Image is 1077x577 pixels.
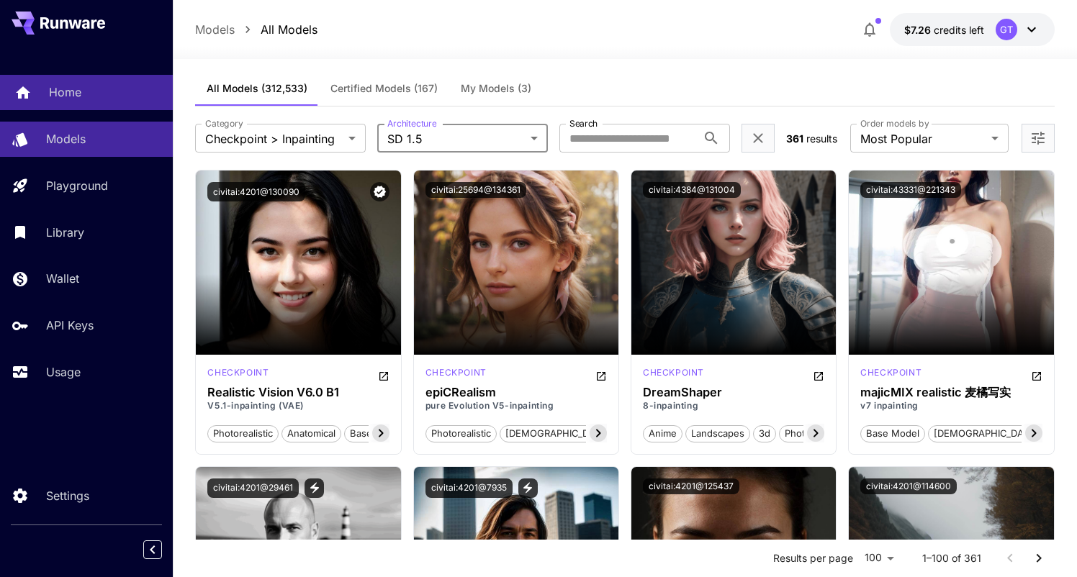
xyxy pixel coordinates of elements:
[643,424,682,442] button: anime
[207,386,389,399] h3: Realistic Vision V6.0 B1
[425,399,607,412] p: pure Evolution V5-inpainting
[425,478,513,498] button: civitai:4201@7935
[207,366,269,383] div: SD 1.5
[426,427,496,441] span: photorealistic
[861,427,924,441] span: base model
[46,270,79,287] p: Wallet
[860,182,961,198] button: civitai:43331@221343
[46,363,81,381] p: Usage
[425,386,607,399] h3: epiCRealism
[143,540,162,559] button: Collapse sidebar
[904,24,934,36] span: $7.26
[786,132,803,145] span: 361
[780,427,850,441] span: photorealistic
[686,427,749,441] span: landscapes
[859,548,899,568] div: 100
[860,399,1042,412] p: v7 inpainting
[860,117,929,130] label: Order models by
[928,424,1044,442] button: [DEMOGRAPHIC_DATA]
[753,424,776,442] button: 3d
[46,317,94,334] p: API Keys
[644,427,682,441] span: anime
[685,424,750,442] button: landscapes
[890,13,1055,46] button: $7.26147GT
[207,182,305,201] button: civitai:4201@130090
[518,478,538,498] button: View trigger words
[425,366,487,383] div: SD 1.5
[996,19,1017,40] div: GT
[643,182,741,198] button: civitai:4384@131004
[934,24,984,36] span: credits left
[207,366,269,379] p: checkpoint
[754,427,775,441] span: 3d
[643,366,704,383] div: SD 1.5
[749,130,767,147] button: Clear filters (2)
[282,427,341,441] span: anatomical
[208,427,278,441] span: photorealistic
[806,132,837,145] span: results
[643,386,824,399] h3: DreamShaper
[860,366,921,379] p: checkpoint
[643,399,824,412] p: 8-inpainting
[860,366,921,383] div: SD 1.5
[46,130,86,147] p: Models
[207,82,307,95] span: All Models (312,533)
[305,478,324,498] button: View trigger words
[860,424,925,442] button: base model
[207,424,279,442] button: photorealistic
[261,21,317,38] a: All Models
[195,21,235,38] a: Models
[1031,366,1042,383] button: Open in CivitAI
[344,424,409,442] button: base model
[330,82,438,95] span: Certified Models (167)
[595,366,607,383] button: Open in CivitAI
[207,478,299,498] button: civitai:4201@29461
[370,182,389,201] button: Verified working
[860,478,957,494] button: civitai:4201@114600
[779,424,850,442] button: photorealistic
[500,424,616,442] button: [DEMOGRAPHIC_DATA]
[922,551,981,565] p: 1–100 of 361
[860,130,986,147] span: Most Popular
[205,117,243,130] label: Category
[425,366,487,379] p: checkpoint
[345,427,408,441] span: base model
[1024,544,1053,573] button: Go to next page
[643,366,704,379] p: checkpoint
[387,130,525,147] span: SD 1.5
[500,427,615,441] span: [DEMOGRAPHIC_DATA]
[387,117,436,130] label: Architecture
[281,424,341,442] button: anatomical
[205,130,343,147] span: Checkpoint > Inpainting
[46,177,108,194] p: Playground
[813,366,824,383] button: Open in CivitAI
[569,117,598,130] label: Search
[1029,130,1047,147] button: Open more filters
[195,21,317,38] nav: breadcrumb
[860,386,1042,399] h3: majicMIX realistic 麦橘写实
[207,399,389,412] p: V5.1-inpainting (VAE)
[425,182,526,198] button: civitai:25694@134361
[461,82,531,95] span: My Models (3)
[46,487,89,504] p: Settings
[49,83,81,101] p: Home
[378,366,389,383] button: Open in CivitAI
[929,427,1043,441] span: [DEMOGRAPHIC_DATA]
[904,22,984,37] div: $7.26147
[773,551,853,565] p: Results per page
[425,424,497,442] button: photorealistic
[154,537,173,563] div: Collapse sidebar
[46,224,84,241] p: Library
[643,478,739,494] button: civitai:4201@125437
